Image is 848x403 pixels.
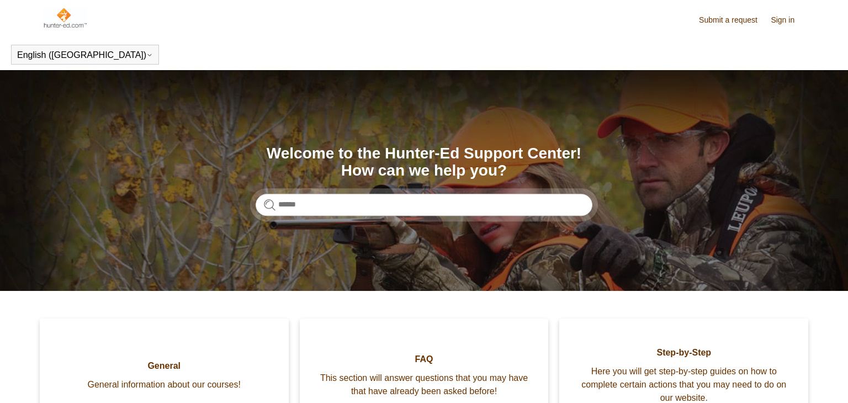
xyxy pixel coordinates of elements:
span: This section will answer questions that you may have that have already been asked before! [316,372,532,398]
button: English ([GEOGRAPHIC_DATA]) [17,50,153,60]
span: Step-by-Step [576,346,792,359]
span: FAQ [316,353,532,366]
a: Submit a request [699,14,768,26]
img: Hunter-Ed Help Center home page [43,7,87,29]
a: Sign in [771,14,805,26]
input: Search [256,194,592,216]
span: General information about our courses! [56,378,272,391]
div: Chat Support [777,366,840,395]
h1: Welcome to the Hunter-Ed Support Center! How can we help you? [256,145,592,179]
span: General [56,359,272,373]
